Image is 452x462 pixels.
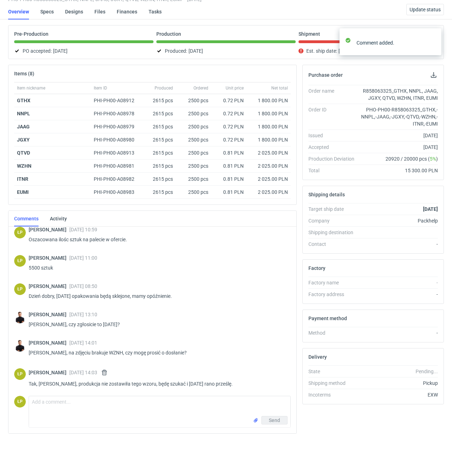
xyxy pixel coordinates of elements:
[17,85,45,91] span: Item nickname
[308,72,343,78] h2: Purchase order
[8,4,29,19] a: Overview
[360,391,438,398] div: EXW
[17,176,28,182] strong: ITNR
[50,211,67,226] a: Activity
[14,47,153,55] div: PO accepted:
[406,4,444,15] button: Update status
[308,368,360,375] div: State
[144,173,176,186] div: 2615 pcs
[144,94,176,107] div: 2615 pcs
[29,340,69,346] span: [PERSON_NAME]
[176,107,211,120] div: 2500 pcs
[423,206,438,212] strong: [DATE]
[357,39,431,46] div: Comment added.
[94,123,141,130] div: PHI-PH00-A08979
[299,47,438,55] div: Est. ship date:
[431,39,436,46] button: close
[249,97,288,104] div: 1 800.00 PLN
[360,167,438,174] div: 15 300.00 PLN
[17,150,30,156] strong: QTVD
[360,241,438,248] div: -
[144,120,176,133] div: 2615 pcs
[17,189,29,195] strong: EUMI
[156,31,181,37] p: Production
[117,4,137,19] a: Finances
[29,283,69,289] span: [PERSON_NAME]
[14,312,26,323] img: Tomasz Kubiak
[308,132,360,139] div: Issued
[176,173,211,186] div: 2500 pcs
[14,283,26,295] figcaption: ŁP
[249,123,288,130] div: 1 800.00 PLN
[226,85,244,91] span: Unit price
[29,264,285,272] p: 5500 sztuk
[29,227,69,232] span: [PERSON_NAME]
[29,312,69,317] span: [PERSON_NAME]
[94,189,141,196] div: PHI-PH00-A08983
[144,133,176,146] div: 2615 pcs
[308,391,360,398] div: Incoterms
[14,255,26,267] figcaption: ŁP
[40,4,54,19] a: Specs
[176,94,211,107] div: 2500 pcs
[176,133,211,146] div: 2500 pcs
[17,137,30,143] a: JGXY
[410,7,441,12] span: Update status
[249,189,288,196] div: 2 025.00 PLN
[308,329,360,336] div: Method
[14,211,39,226] a: Comments
[69,340,97,346] span: [DATE] 14:01
[360,380,438,387] div: Pickup
[249,162,288,169] div: 2 025.00 PLN
[14,340,26,352] div: Tomasz Kubiak
[308,316,347,321] h2: Payment method
[29,370,69,375] span: [PERSON_NAME]
[155,85,173,91] span: Produced
[29,292,285,300] p: Dzień dobry, [DATE] opakowania będą sklejone, mamy opóźnienie.
[249,149,288,156] div: 2 025.00 PLN
[360,132,438,139] div: [DATE]
[249,175,288,183] div: 2 025.00 PLN
[69,255,97,261] span: [DATE] 11:00
[94,175,141,183] div: PHI-PH00-A08982
[69,283,97,289] span: [DATE] 08:50
[14,227,26,238] div: Łukasz Postawa
[17,98,30,103] a: GTHX
[214,123,244,130] div: 0.72 PLN
[308,241,360,248] div: Contact
[271,85,288,91] span: Net total
[308,206,360,213] div: Target ship date
[360,217,438,224] div: Packhelp
[308,265,325,271] h2: Factory
[14,368,26,380] div: Łukasz Postawa
[14,227,26,238] figcaption: ŁP
[94,149,141,156] div: PHI-PH00-A08913
[308,380,360,387] div: Shipping method
[308,291,360,298] div: Factory address
[214,162,244,169] div: 0.81 PLN
[94,136,141,143] div: PHI-PH00-A08980
[308,354,327,360] h2: Delivery
[308,106,360,127] div: Order ID
[308,144,360,151] div: Accepted
[29,235,285,244] p: Oszacowana ilośc sztuk na palecie w ofercie.
[214,136,244,143] div: 0.72 PLN
[29,380,285,388] p: Tak, [PERSON_NAME], produkcja nie zostawiła tego wzoru, będę szukać i [DATE] rano prześlę.
[14,283,26,295] div: Łukasz Postawa
[214,97,244,104] div: 0.72 PLN
[17,111,30,116] strong: NNPL
[14,255,26,267] div: Łukasz Postawa
[214,149,244,156] div: 0.81 PLN
[360,329,438,336] div: -
[144,160,176,173] div: 2615 pcs
[214,175,244,183] div: 0.81 PLN
[65,4,83,19] a: Designs
[360,291,438,298] div: -
[29,255,69,261] span: [PERSON_NAME]
[94,162,141,169] div: PHI-PH00-A08981
[29,320,285,329] p: [PERSON_NAME], czy zgłosicie to [DATE]?
[214,110,244,117] div: 0.72 PLN
[269,418,280,423] span: Send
